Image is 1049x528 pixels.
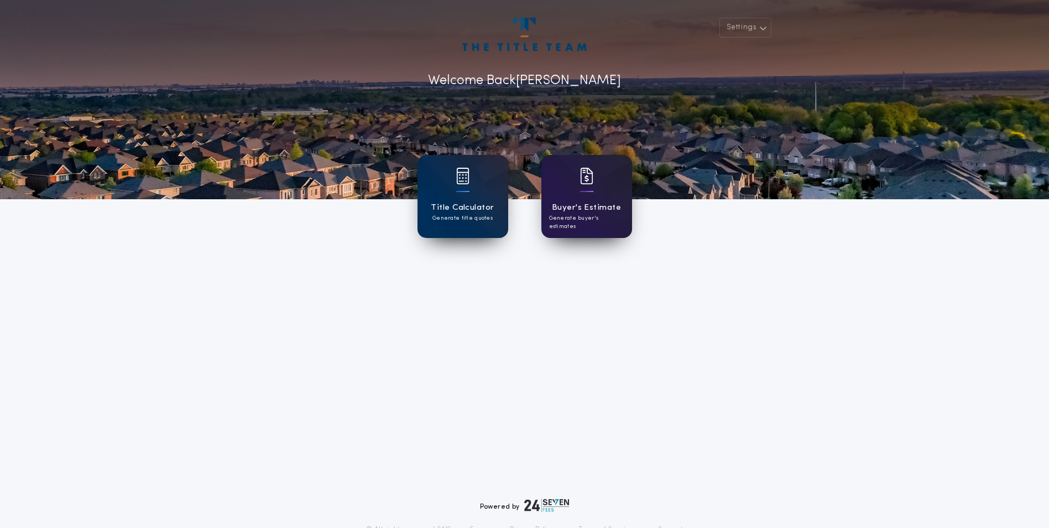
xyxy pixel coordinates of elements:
a: card iconBuyer's EstimateGenerate buyer's estimates [541,155,632,238]
img: logo [524,499,570,512]
h1: Title Calculator [431,201,494,214]
img: card icon [456,168,469,184]
p: Welcome Back [PERSON_NAME] [428,71,621,91]
div: Powered by [480,499,570,512]
img: account-logo [462,18,586,51]
h1: Buyer's Estimate [552,201,621,214]
a: card iconTitle CalculatorGenerate title quotes [417,155,508,238]
button: Settings [719,18,771,38]
p: Generate title quotes [432,214,493,222]
img: card icon [580,168,593,184]
p: Generate buyer's estimates [549,214,624,231]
